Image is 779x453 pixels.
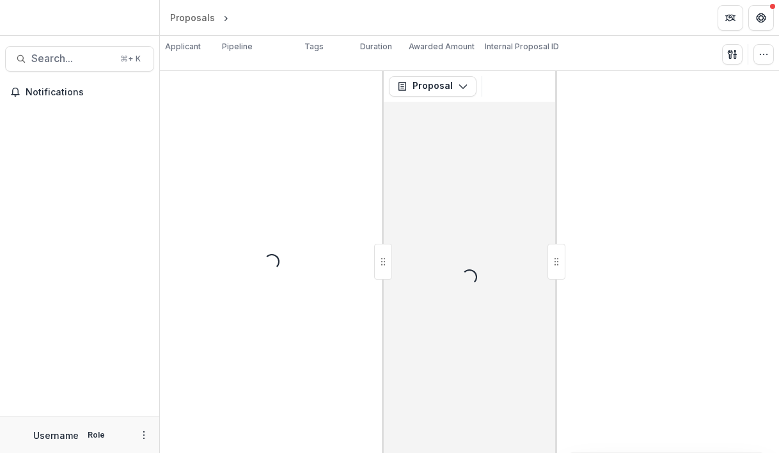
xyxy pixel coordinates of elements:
div: Proposals [170,11,215,24]
p: Pipeline [222,41,253,52]
p: Username [33,429,79,442]
p: Duration [360,41,392,52]
p: Applicant [165,41,201,52]
span: Search... [31,52,113,65]
span: Notifications [26,87,149,98]
p: Tags [304,41,324,52]
div: ⌘ + K [118,52,143,66]
p: Awarded Amount [409,41,475,52]
button: Notifications [5,82,154,102]
button: Proposal [389,76,476,97]
button: Search... [5,46,154,72]
button: More [136,427,152,443]
p: Role [84,429,109,441]
nav: breadcrumb [165,8,286,27]
button: Partners [718,5,743,31]
a: Proposals [165,8,220,27]
button: Get Help [748,5,774,31]
p: Internal Proposal ID [485,41,559,52]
